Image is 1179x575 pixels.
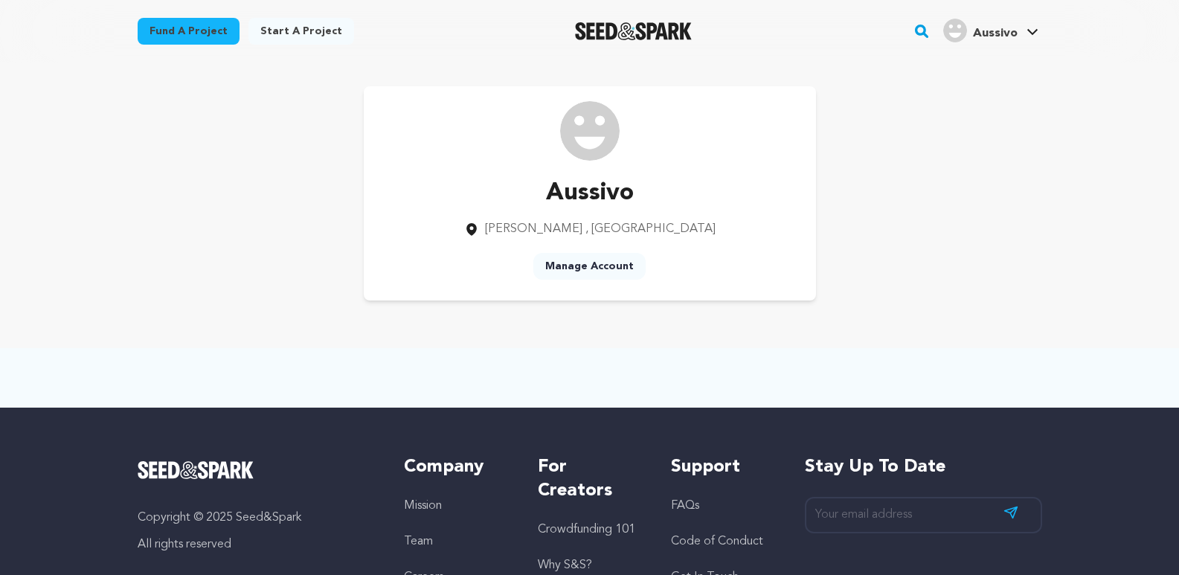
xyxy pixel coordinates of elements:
[538,455,641,503] h5: For Creators
[138,18,240,45] a: Fund a project
[404,455,507,479] h5: Company
[464,176,716,211] p: Aussivo
[575,22,692,40] a: Seed&Spark Homepage
[248,18,354,45] a: Start a project
[940,16,1041,47] span: Aussivo's Profile
[943,19,1018,42] div: Aussivo's Profile
[943,19,967,42] img: user.png
[404,500,442,512] a: Mission
[560,101,620,161] img: /img/default-images/user/medium/user.png image
[538,524,635,536] a: Crowdfunding 101
[138,509,375,527] p: Copyright © 2025 Seed&Spark
[671,455,774,479] h5: Support
[575,22,692,40] img: Seed&Spark Logo Dark Mode
[805,455,1042,479] h5: Stay up to date
[805,497,1042,533] input: Your email address
[404,536,433,547] a: Team
[940,16,1041,42] a: Aussivo's Profile
[138,536,375,553] p: All rights reserved
[485,223,582,235] span: [PERSON_NAME]
[138,461,375,479] a: Seed&Spark Homepage
[973,28,1018,39] span: Aussivo
[671,500,699,512] a: FAQs
[671,536,763,547] a: Code of Conduct
[538,559,592,571] a: Why S&S?
[138,461,254,479] img: Seed&Spark Logo
[585,223,716,235] span: , [GEOGRAPHIC_DATA]
[533,253,646,280] a: Manage Account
